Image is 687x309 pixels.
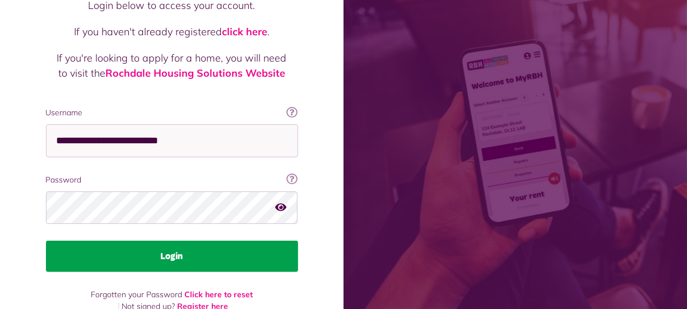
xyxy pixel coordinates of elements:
[46,107,298,119] label: Username
[57,24,287,39] p: If you haven't already registered .
[184,289,253,299] a: Click here to reset
[222,25,267,38] a: click here
[91,289,182,299] span: Forgotten your Password
[46,241,298,272] button: Login
[57,50,287,81] p: If you're looking to apply for a home, you will need to visit the
[46,174,298,186] label: Password
[105,67,285,79] a: Rochdale Housing Solutions Website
